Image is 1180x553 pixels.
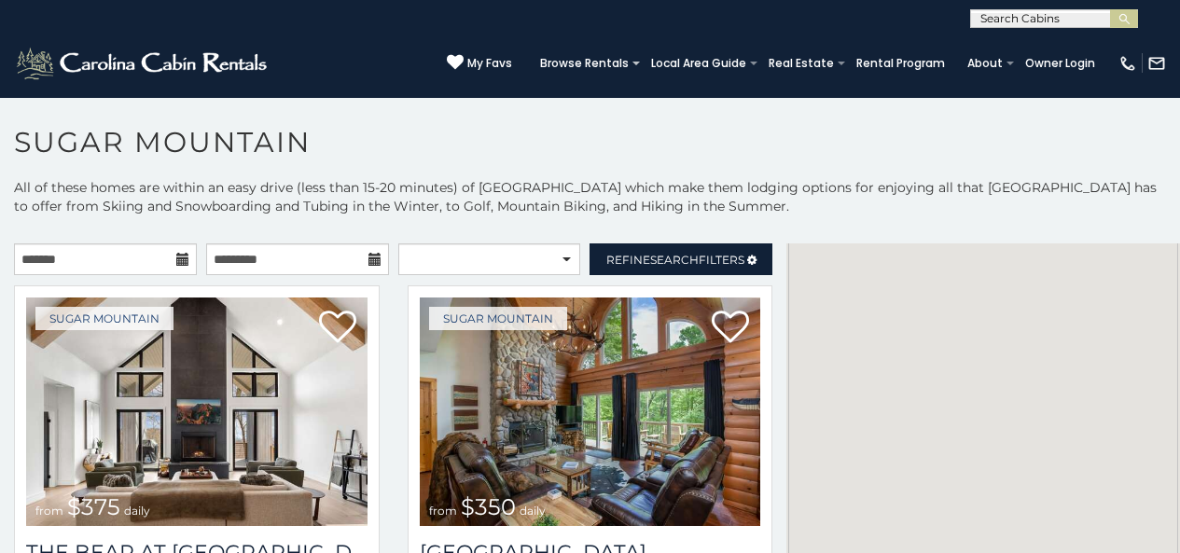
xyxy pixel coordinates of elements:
[712,309,749,348] a: Add to favorites
[35,307,174,330] a: Sugar Mountain
[14,45,272,82] img: White-1-2.png
[319,309,356,348] a: Add to favorites
[958,50,1012,76] a: About
[67,493,120,520] span: $375
[429,307,567,330] a: Sugar Mountain
[467,55,512,72] span: My Favs
[429,504,457,518] span: from
[461,493,516,520] span: $350
[520,504,546,518] span: daily
[26,297,368,526] img: The Bear At Sugar Mountain
[650,253,699,267] span: Search
[1147,54,1166,73] img: mail-regular-white.png
[35,504,63,518] span: from
[759,50,843,76] a: Real Estate
[642,50,756,76] a: Local Area Guide
[447,54,512,73] a: My Favs
[26,297,368,526] a: The Bear At Sugar Mountain from $375 daily
[1016,50,1104,76] a: Owner Login
[420,297,761,526] a: Grouse Moor Lodge from $350 daily
[606,253,744,267] span: Refine Filters
[590,243,772,275] a: RefineSearchFilters
[124,504,150,518] span: daily
[1118,54,1137,73] img: phone-regular-white.png
[531,50,638,76] a: Browse Rentals
[420,297,761,526] img: Grouse Moor Lodge
[847,50,954,76] a: Rental Program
